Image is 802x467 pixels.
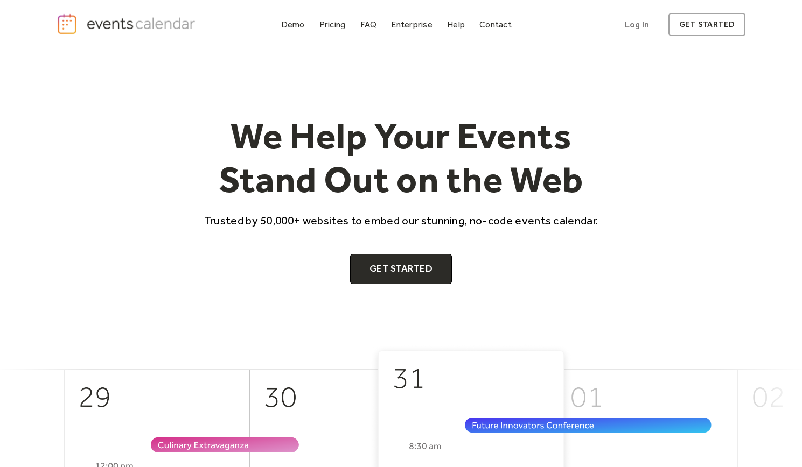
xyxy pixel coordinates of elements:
a: Help [443,17,469,32]
a: Enterprise [387,17,436,32]
div: Enterprise [391,22,432,27]
a: Log In [614,13,660,36]
h1: We Help Your Events Stand Out on the Web [194,114,608,202]
div: Contact [479,22,512,27]
a: Pricing [315,17,350,32]
p: Trusted by 50,000+ websites to embed our stunning, no-code events calendar. [194,213,608,228]
a: Demo [277,17,309,32]
a: FAQ [356,17,381,32]
div: Help [447,22,465,27]
a: Get Started [350,254,452,284]
div: Pricing [319,22,346,27]
a: get started [668,13,745,36]
div: FAQ [360,22,377,27]
div: Demo [281,22,305,27]
a: Contact [475,17,516,32]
